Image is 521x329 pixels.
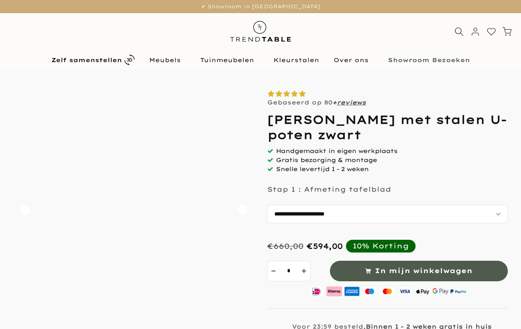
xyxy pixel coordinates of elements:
[267,205,508,223] select: autocomplete="off"
[267,112,508,142] h1: [PERSON_NAME] met stalen U-poten zwart
[353,241,409,250] div: 10% Korting
[193,55,266,65] a: Tuinmeubelen
[375,265,472,277] span: In mijn winkelwagen
[51,57,122,63] b: Zelf samenstellen
[238,205,248,215] button: Carousel Next Arrow
[267,99,366,106] p: Gebaseerd op 80
[307,241,343,251] div: €594,00
[20,205,30,215] button: Carousel Back Arrow
[330,261,508,281] button: In mijn winkelwagen
[276,156,377,164] span: Gratis bezorging & montage
[337,99,366,106] a: reviews
[224,13,297,50] img: trend-table
[276,165,369,173] span: Snelle levertijd 1 - 2 weken
[332,99,337,106] strong: +
[267,185,391,193] p: Stap 1 : Afmeting tafelblad
[266,55,326,65] a: Kleurstalen
[142,55,193,65] a: Meubels
[388,57,470,63] b: Showroom Bezoeken
[267,241,304,251] div: €660,00
[44,53,142,67] a: Zelf samenstellen
[280,261,298,281] input: Quantity
[381,55,477,65] a: Showroom Bezoeken
[298,261,311,281] button: increment
[276,147,397,155] span: Handgemaakt in eigen werkplaats
[326,55,381,65] a: Over ons
[10,2,511,11] p: ✔ Showroom in [GEOGRAPHIC_DATA]
[267,261,280,281] button: decrement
